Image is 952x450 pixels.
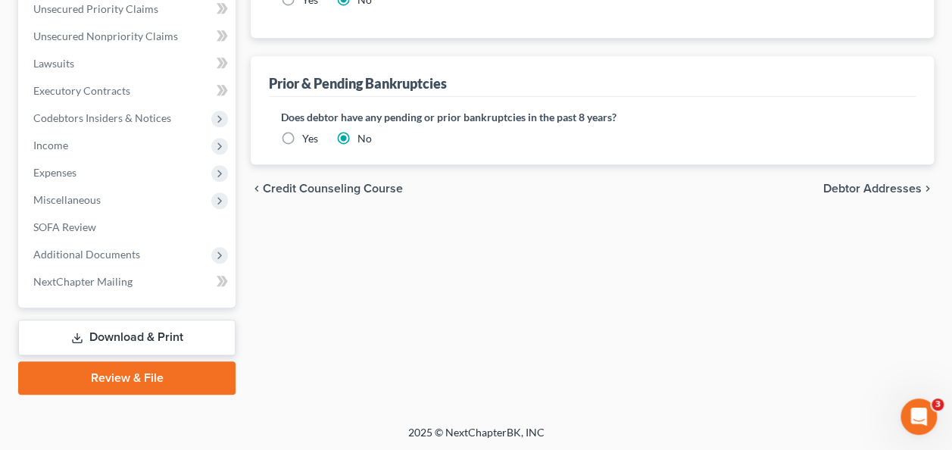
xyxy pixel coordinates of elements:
span: SOFA Review [33,220,96,233]
a: Review & File [18,361,236,395]
span: NextChapter Mailing [33,275,133,288]
button: chevron_left Credit Counseling Course [251,183,403,195]
span: Executory Contracts [33,84,130,97]
label: No [357,131,372,146]
label: Does debtor have any pending or prior bankruptcies in the past 8 years? [281,109,904,125]
span: Additional Documents [33,248,140,261]
span: Miscellaneous [33,193,101,206]
span: Codebtors Insiders & Notices [33,111,171,124]
span: Credit Counseling Course [263,183,403,195]
label: Yes [302,131,318,146]
i: chevron_right [922,183,934,195]
span: Income [33,139,68,152]
iframe: Intercom live chat [900,398,937,435]
a: Lawsuits [21,50,236,77]
span: Lawsuits [33,57,74,70]
span: Unsecured Nonpriority Claims [33,30,178,42]
div: Prior & Pending Bankruptcies [269,74,447,92]
a: SOFA Review [21,214,236,241]
a: Download & Print [18,320,236,355]
i: chevron_left [251,183,263,195]
button: Debtor Addresses chevron_right [823,183,934,195]
span: Unsecured Priority Claims [33,2,158,15]
a: NextChapter Mailing [21,268,236,295]
span: 3 [932,398,944,411]
a: Executory Contracts [21,77,236,105]
span: Debtor Addresses [823,183,922,195]
a: Unsecured Nonpriority Claims [21,23,236,50]
span: Expenses [33,166,76,179]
